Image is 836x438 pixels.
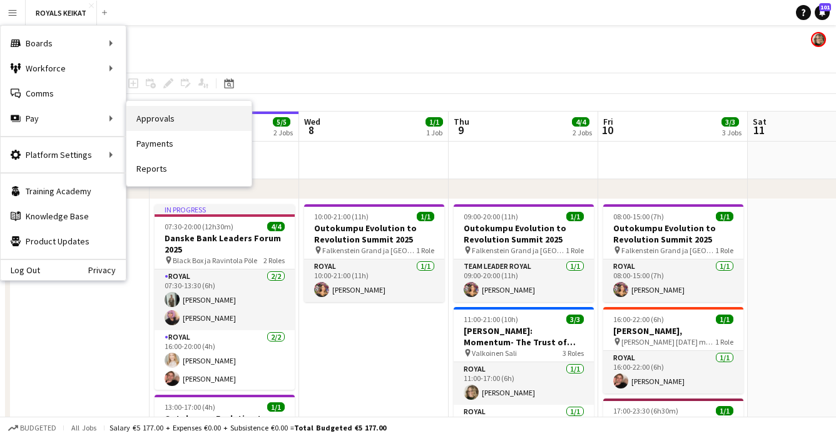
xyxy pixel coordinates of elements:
[566,246,584,255] span: 1 Role
[454,259,594,302] app-card-role: Team Leader Royal1/109:00-20:00 (11h)[PERSON_NAME]
[6,421,58,435] button: Budgeted
[20,424,56,432] span: Budgeted
[613,406,678,415] span: 17:00-23:30 (6h30m)
[472,348,517,358] span: Valkoinen Sali
[155,204,295,214] div: In progress
[126,106,252,131] a: Approvals
[452,123,469,137] span: 9
[26,1,97,25] button: ROYALS KEIKAT
[304,259,444,302] app-card-role: Royal1/110:00-21:00 (11h)[PERSON_NAME]
[1,179,126,204] a: Training Academy
[273,128,293,137] div: 2 Jobs
[314,212,369,221] span: 10:00-21:00 (11h)
[88,265,126,275] a: Privacy
[267,222,285,231] span: 4/4
[613,212,664,221] span: 08:00-15:00 (7h)
[304,222,444,245] h3: Outokumpu Evolution to Revolution Summit 2025
[273,117,290,127] span: 5/5
[722,128,742,137] div: 3 Jobs
[155,330,295,391] app-card-role: Royal2/216:00-20:00 (4h)[PERSON_NAME][PERSON_NAME]
[603,222,743,245] h3: Outokumpu Evolution to Revolution Summit 2025
[716,406,733,415] span: 1/1
[1,229,126,254] a: Product Updates
[322,246,416,255] span: Falkenstein Grand ja [GEOGRAPHIC_DATA], [GEOGRAPHIC_DATA]
[563,348,584,358] span: 3 Roles
[155,232,295,255] h3: Danske Bank Leaders Forum 2025
[417,212,434,221] span: 1/1
[69,423,99,432] span: All jobs
[1,81,126,106] a: Comms
[302,123,320,137] span: 8
[811,32,826,47] app-user-avatar: Pauliina Aalto
[454,116,469,127] span: Thu
[126,131,252,156] a: Payments
[603,307,743,394] app-job-card: 16:00-22:00 (6h)1/1[PERSON_NAME], [PERSON_NAME] [DATE] maili aiheesta1 RoleRoyal1/116:00-22:00 (6...
[1,142,126,167] div: Platform Settings
[621,246,715,255] span: Falkenstein Grand ja [GEOGRAPHIC_DATA], [GEOGRAPHIC_DATA]
[815,5,830,20] a: 101
[613,315,664,324] span: 16:00-22:00 (6h)
[165,222,233,231] span: 07:30-20:00 (12h30m)
[1,106,126,131] div: Pay
[1,56,126,81] div: Workforce
[621,337,715,347] span: [PERSON_NAME] [DATE] maili aiheesta
[753,116,767,127] span: Sat
[1,265,40,275] a: Log Out
[603,259,743,302] app-card-role: Royal1/108:00-15:00 (7h)[PERSON_NAME]
[126,156,252,181] a: Reports
[454,222,594,245] h3: Outokumpu Evolution to Revolution Summit 2025
[426,117,443,127] span: 1/1
[454,362,594,405] app-card-role: Royal1/111:00-17:00 (6h)[PERSON_NAME]
[416,246,434,255] span: 1 Role
[304,116,320,127] span: Wed
[603,204,743,302] app-job-card: 08:00-15:00 (7h)1/1Outokumpu Evolution to Revolution Summit 2025 Falkenstein Grand ja [GEOGRAPHIC...
[715,246,733,255] span: 1 Role
[603,116,613,127] span: Fri
[267,402,285,412] span: 1/1
[572,117,589,127] span: 4/4
[1,204,126,229] a: Knowledge Base
[155,269,295,330] app-card-role: Royal2/207:30-13:30 (6h)[PERSON_NAME][PERSON_NAME]
[566,315,584,324] span: 3/3
[426,128,442,137] div: 1 Job
[566,212,584,221] span: 1/1
[751,123,767,137] span: 11
[464,212,518,221] span: 09:00-20:00 (11h)
[110,423,386,432] div: Salary €5 177.00 + Expenses €0.00 + Subsistence €0.00 =
[454,204,594,302] app-job-card: 09:00-20:00 (11h)1/1Outokumpu Evolution to Revolution Summit 2025 Falkenstein Grand ja [GEOGRAPHI...
[155,204,295,390] app-job-card: In progress07:30-20:00 (12h30m)4/4Danske Bank Leaders Forum 2025 Black Box ja Ravintola Pöle2 Rol...
[716,212,733,221] span: 1/1
[601,123,613,137] span: 10
[294,423,386,432] span: Total Budgeted €5 177.00
[173,256,257,265] span: Black Box ja Ravintola Pöle
[603,325,743,336] h3: [PERSON_NAME],
[1,31,126,56] div: Boards
[155,413,295,435] h3: Outokumpu Evolution to Revolution Summit 2025
[464,315,518,324] span: 11:00-21:00 (10h)
[715,337,733,347] span: 1 Role
[472,246,566,255] span: Falkenstein Grand ja [GEOGRAPHIC_DATA], [GEOGRAPHIC_DATA]
[165,402,215,412] span: 13:00-17:00 (4h)
[819,3,831,11] span: 101
[603,351,743,394] app-card-role: Royal1/116:00-22:00 (6h)[PERSON_NAME]
[263,256,285,265] span: 2 Roles
[716,315,733,324] span: 1/1
[721,117,739,127] span: 3/3
[454,325,594,348] h3: [PERSON_NAME]: Momentum- The Trust of Value
[304,204,444,302] app-job-card: 10:00-21:00 (11h)1/1Outokumpu Evolution to Revolution Summit 2025 Falkenstein Grand ja [GEOGRAPHI...
[573,128,592,137] div: 2 Jobs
